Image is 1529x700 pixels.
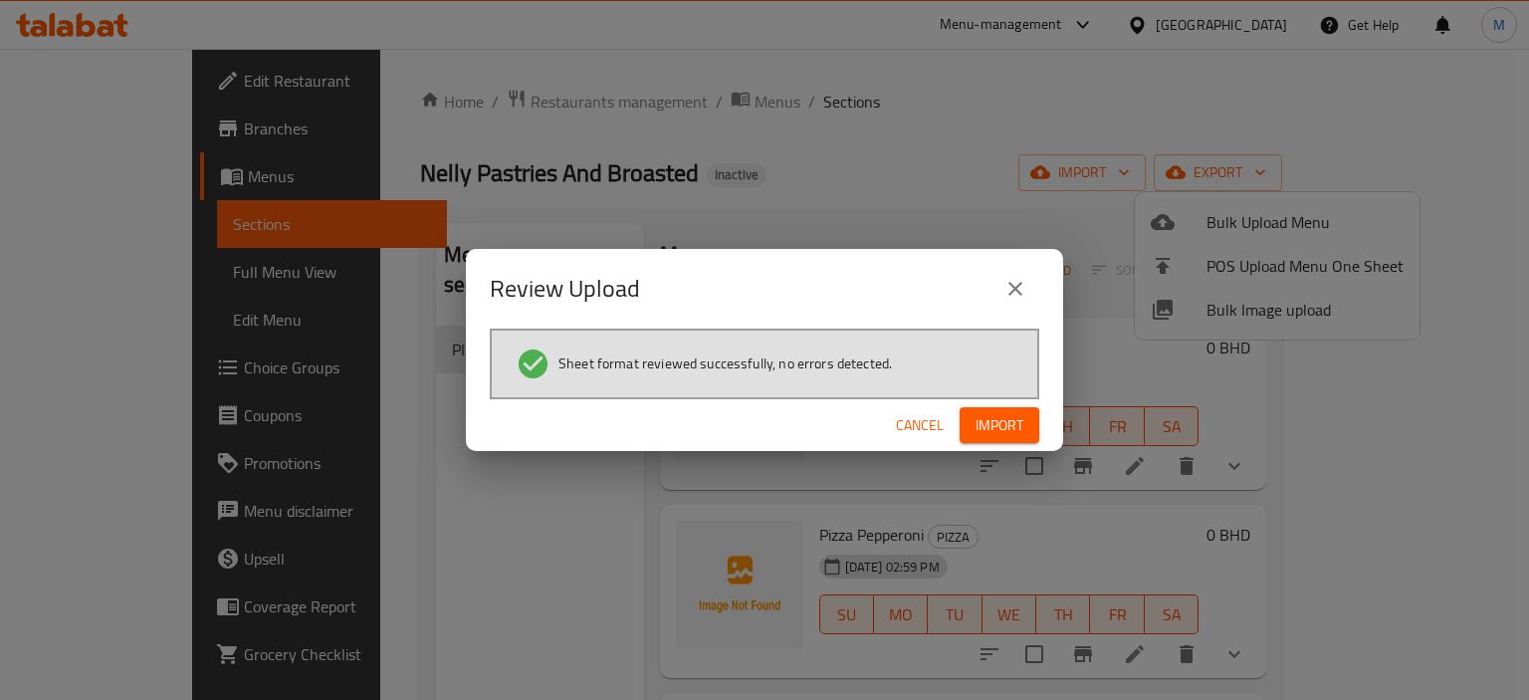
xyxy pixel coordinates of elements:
[896,413,944,438] span: Cancel
[490,273,640,305] h2: Review Upload
[976,413,1023,438] span: Import
[991,265,1039,313] button: close
[888,407,952,444] button: Cancel
[558,353,892,373] span: Sheet format reviewed successfully, no errors detected.
[960,407,1039,444] button: Import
